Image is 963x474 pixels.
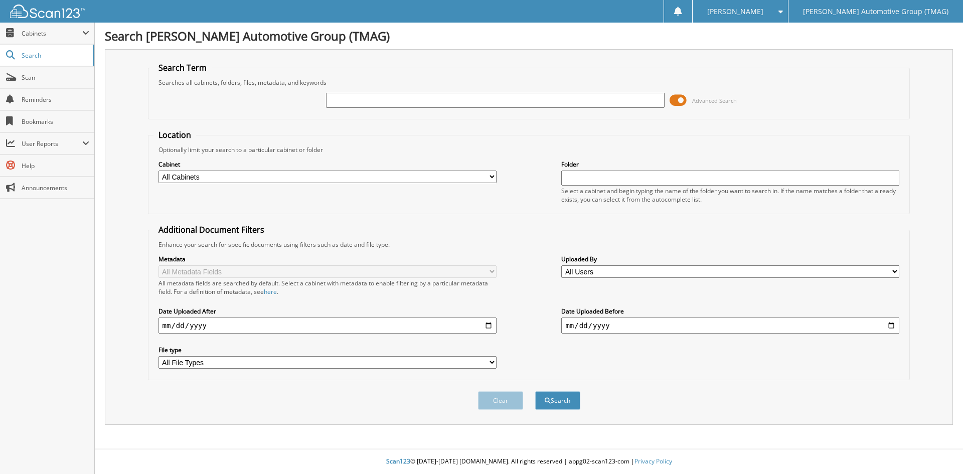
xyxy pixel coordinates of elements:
[22,73,89,82] span: Scan
[153,78,905,87] div: Searches all cabinets, folders, files, metadata, and keywords
[803,9,948,15] span: [PERSON_NAME] Automotive Group (TMAG)
[535,391,580,410] button: Search
[22,29,82,38] span: Cabinets
[386,457,410,465] span: Scan123
[22,95,89,104] span: Reminders
[264,287,277,296] a: here
[561,255,899,263] label: Uploaded By
[22,139,82,148] span: User Reports
[22,184,89,192] span: Announcements
[22,162,89,170] span: Help
[158,160,497,169] label: Cabinet
[153,240,905,249] div: Enhance your search for specific documents using filters such as date and file type.
[707,9,763,15] span: [PERSON_NAME]
[158,318,497,334] input: start
[561,318,899,334] input: end
[22,117,89,126] span: Bookmarks
[634,457,672,465] a: Privacy Policy
[692,97,737,104] span: Advanced Search
[153,224,269,235] legend: Additional Document Filters
[153,62,212,73] legend: Search Term
[158,346,497,354] label: File type
[105,28,953,44] h1: Search [PERSON_NAME] Automotive Group (TMAG)
[478,391,523,410] button: Clear
[158,255,497,263] label: Metadata
[153,145,905,154] div: Optionally limit your search to a particular cabinet or folder
[95,449,963,474] div: © [DATE]-[DATE] [DOMAIN_NAME]. All rights reserved | appg02-scan123-com |
[158,279,497,296] div: All metadata fields are searched by default. Select a cabinet with metadata to enable filtering b...
[561,187,899,204] div: Select a cabinet and begin typing the name of the folder you want to search in. If the name match...
[153,129,196,140] legend: Location
[22,51,88,60] span: Search
[561,160,899,169] label: Folder
[10,5,85,18] img: scan123-logo-white.svg
[913,426,963,474] iframe: Chat Widget
[561,307,899,315] label: Date Uploaded Before
[158,307,497,315] label: Date Uploaded After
